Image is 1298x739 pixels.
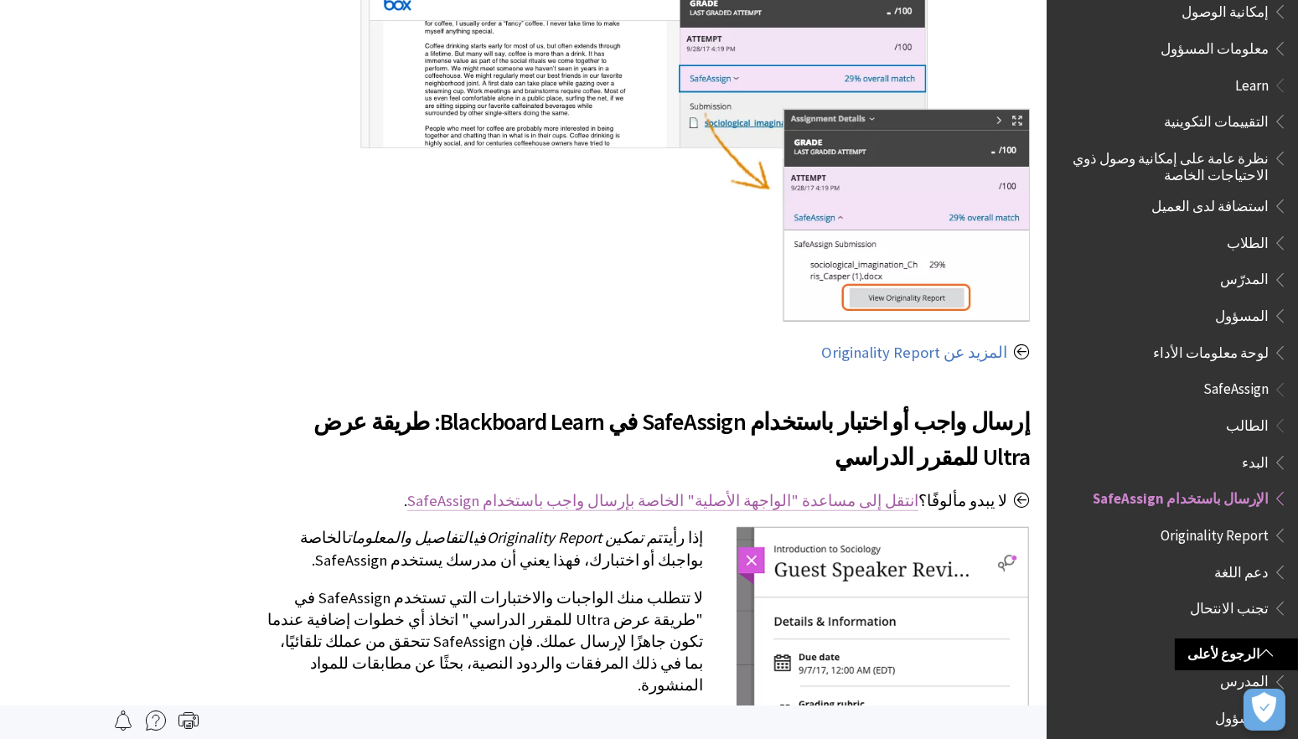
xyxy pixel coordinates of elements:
[347,528,473,547] span: التفاصيل والمعلومات
[1242,448,1269,471] span: البدء
[1215,302,1269,324] span: المسؤول
[1220,266,1269,288] span: المدرّس
[178,711,199,731] img: Print
[1190,594,1269,617] span: تجنب الانتحال
[1203,375,1269,398] span: SafeAssign
[1057,375,1288,733] nav: Book outline for Blackboard SafeAssign
[1235,71,1269,94] span: Learn
[1244,689,1285,731] button: فتح التفضيلات
[1093,484,1269,507] span: الإرسال باستخدام SafeAssign
[265,527,1030,571] p: إذا رأيت في الخاصة بواجبك أو اختبارك، فهذا يعني أن مدرسك يستخدم SafeAssign.
[1214,558,1269,581] span: دعم اللغة
[265,490,1030,512] p: لا يبدو مألوفًا؟ .
[1220,668,1269,690] span: المدرس
[113,711,133,731] img: Follow this page
[1161,34,1269,57] span: معلومات المسؤول
[1226,411,1269,434] span: الطالب
[407,491,918,511] a: انتقل إلى مساعدة "الواجهة الأصلية" الخاصة بإرسال واجب باستخدام SafeAssign
[1215,704,1269,726] span: المسؤول
[265,384,1030,474] h2: إرسال واجب أو اختبار باستخدام SafeAssign في Blackboard Learn: طريقة عرض Ultra للمقرر الدراسي
[1182,631,1269,654] span: إمكانية الوصول
[1164,107,1269,130] span: التقييمات التكوينية
[1057,71,1288,367] nav: Book outline for Blackboard Learn Help
[487,528,662,547] span: تم تمكين Originality Report
[1227,229,1269,251] span: الطلاب
[1151,192,1269,214] span: استضافة لدى العميل
[146,711,166,731] img: More help
[1153,338,1269,361] span: لوحة معلومات الأداء
[1161,521,1269,544] span: Originality Report
[1175,638,1298,669] a: الرجوع لأعلى
[265,587,1030,697] p: لا تتطلب منك الواجبات والاختبارات التي تستخدم SafeAssign في "طريقة عرض Ultra للمقرر الدراسي" اتخا...
[1067,144,1269,183] span: نظرة عامة على إمكانية وصول ذوي الاحتياجات الخاصة
[821,343,1007,363] a: المزيد عن Originality Report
